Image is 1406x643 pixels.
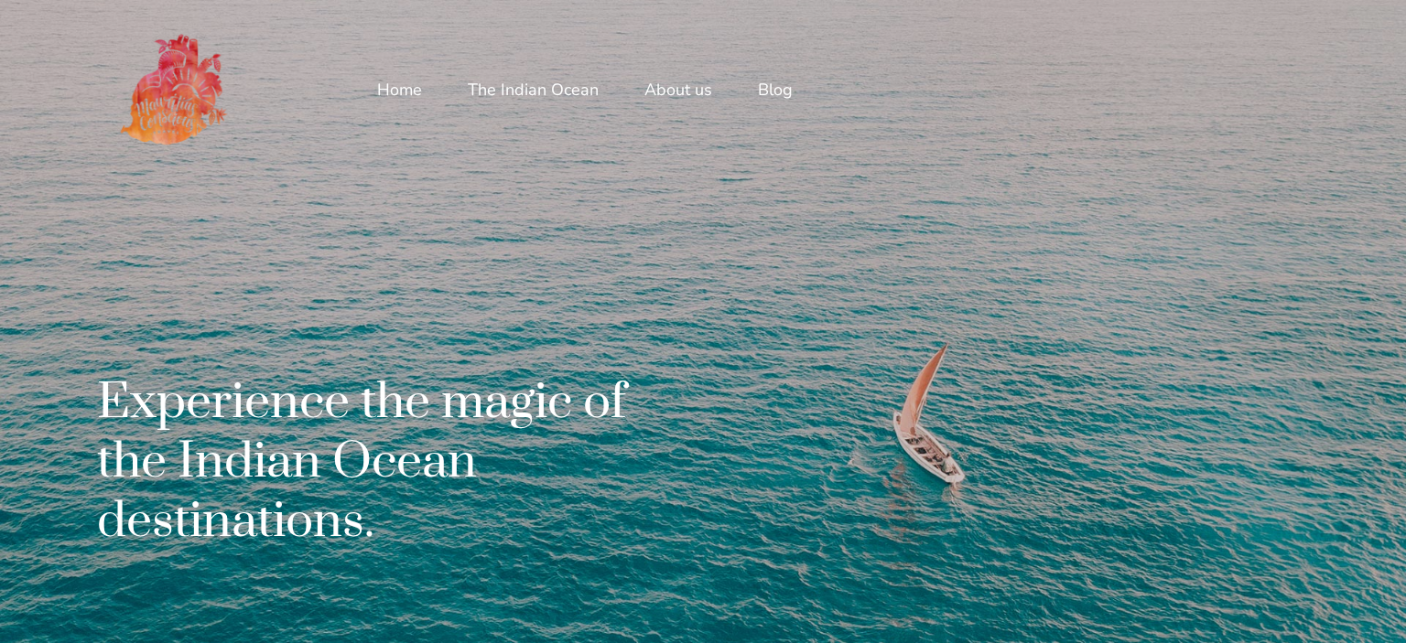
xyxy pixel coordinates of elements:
a: Home [377,68,422,112]
h1: Experience the magic of the Indian Ocean destinations. [97,373,651,552]
a: Blog [758,68,793,112]
a: About us [644,68,712,112]
iframe: SalesIQ Chatwindow [1044,82,1401,629]
a: The Indian Ocean [468,68,599,112]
